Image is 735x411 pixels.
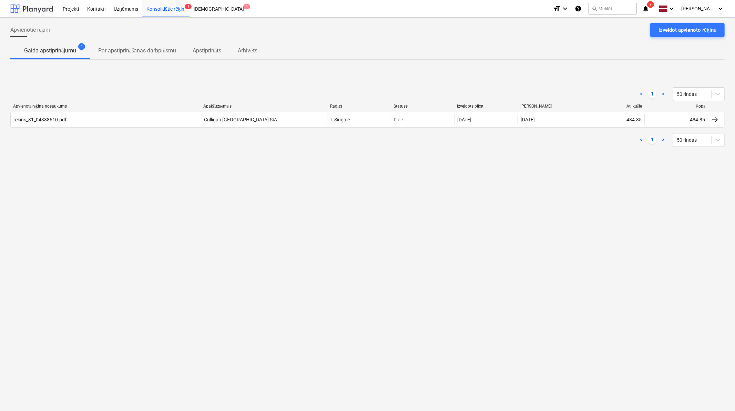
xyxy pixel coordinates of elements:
div: [PERSON_NAME] [521,104,579,109]
a: Previous page [637,90,645,98]
div: Culligan [GEOGRAPHIC_DATA] SIA [201,114,328,125]
a: Previous page [637,136,645,144]
button: Meklēt [589,3,637,14]
span: 1 [243,4,250,9]
i: notifications [642,4,649,13]
div: Apakšuzņēmējs [203,104,325,109]
div: Atlikušie [584,104,642,109]
i: keyboard_arrow_down [561,4,569,13]
div: Kopā [647,104,705,109]
span: 7 [647,1,654,8]
div: 484.85 [626,117,642,122]
a: Page 1 is your current page [648,136,656,144]
span: search [592,6,597,11]
p: Apstiprināts [193,47,221,55]
div: Statuss [394,104,452,109]
div: rekins_31_04388610.pdf [13,117,67,122]
div: Radīts [330,104,388,109]
p: Gaida apstiprinājumu [24,47,76,55]
i: format_size [553,4,561,13]
div: 484.85 [690,117,705,122]
a: Next page [659,136,667,144]
a: Next page [659,90,667,98]
span: Apvienotie rēķini [10,26,50,34]
div: I. Siugale [328,114,391,125]
div: Apvienotā rēķina nosaukums [13,104,198,109]
p: Arhivēts [238,47,257,55]
div: Izveidot apvienoto rēķinu [659,26,716,34]
button: Izveidot apvienoto rēķinu [650,23,725,37]
i: keyboard_arrow_down [667,4,676,13]
span: [PERSON_NAME] [681,6,716,11]
span: 1 [185,4,192,9]
a: Page 1 is your current page [648,90,656,98]
i: Zināšanu pamats [575,4,582,13]
iframe: Chat Widget [701,378,735,411]
p: Par apstiprināšanas darbplūsmu [98,47,176,55]
span: 0 / 7 [394,117,404,122]
div: Izveidots plkst [457,104,515,109]
span: 1 [78,43,85,50]
i: keyboard_arrow_down [716,4,725,13]
div: [DATE] [518,114,581,125]
div: [DATE] [457,117,471,122]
